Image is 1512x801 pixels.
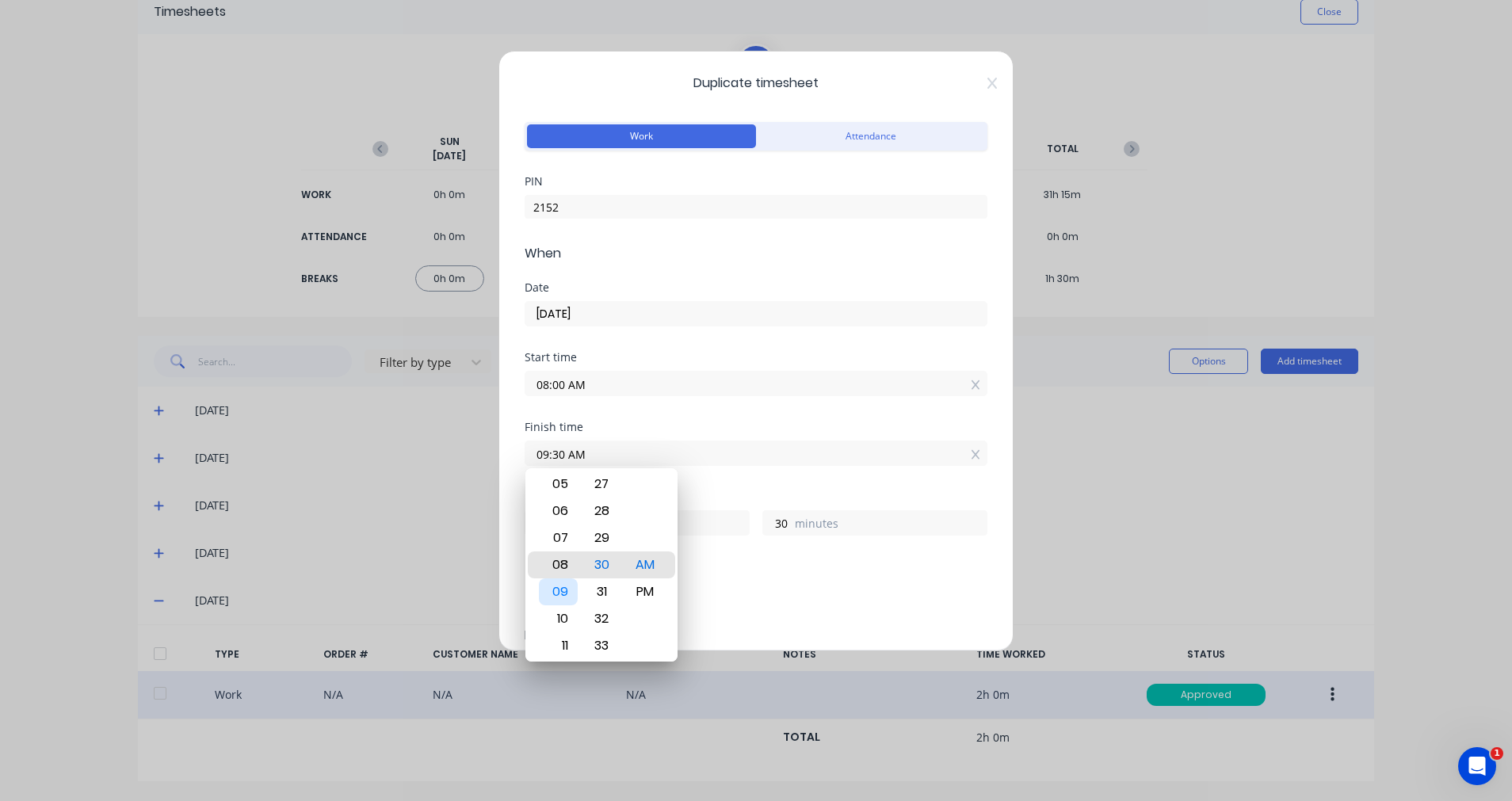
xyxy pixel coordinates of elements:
[525,74,987,93] span: Duplicate timesheet
[525,176,987,187] div: PIN
[795,515,987,535] label: minutes
[525,352,987,363] div: Start time
[582,632,621,659] div: 33
[525,244,987,263] span: When
[1491,747,1503,760] span: 1
[525,491,987,502] div: Hours worked
[756,124,985,148] button: Attendance
[539,551,578,578] div: 08
[525,195,987,219] input: Enter PIN
[582,524,621,551] div: 29
[580,468,624,662] div: Minute
[536,468,580,662] div: Hour
[582,498,621,524] div: 28
[539,605,578,632] div: 10
[626,578,665,605] div: PM
[525,561,987,572] div: Breaks
[582,578,621,605] div: 31
[525,282,987,293] div: Date
[582,551,621,578] div: 30
[539,471,578,498] div: 05
[626,551,665,578] div: AM
[582,471,621,498] div: 27
[582,605,621,632] div: 32
[525,421,987,433] div: Finish time
[1458,747,1496,785] iframe: Intercom live chat
[763,511,791,535] input: 0
[539,632,578,659] div: 11
[539,578,578,605] div: 09
[539,498,578,524] div: 06
[525,626,987,645] span: Details
[527,124,756,148] button: Work
[531,586,981,607] div: Add breaks
[539,524,578,551] div: 07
